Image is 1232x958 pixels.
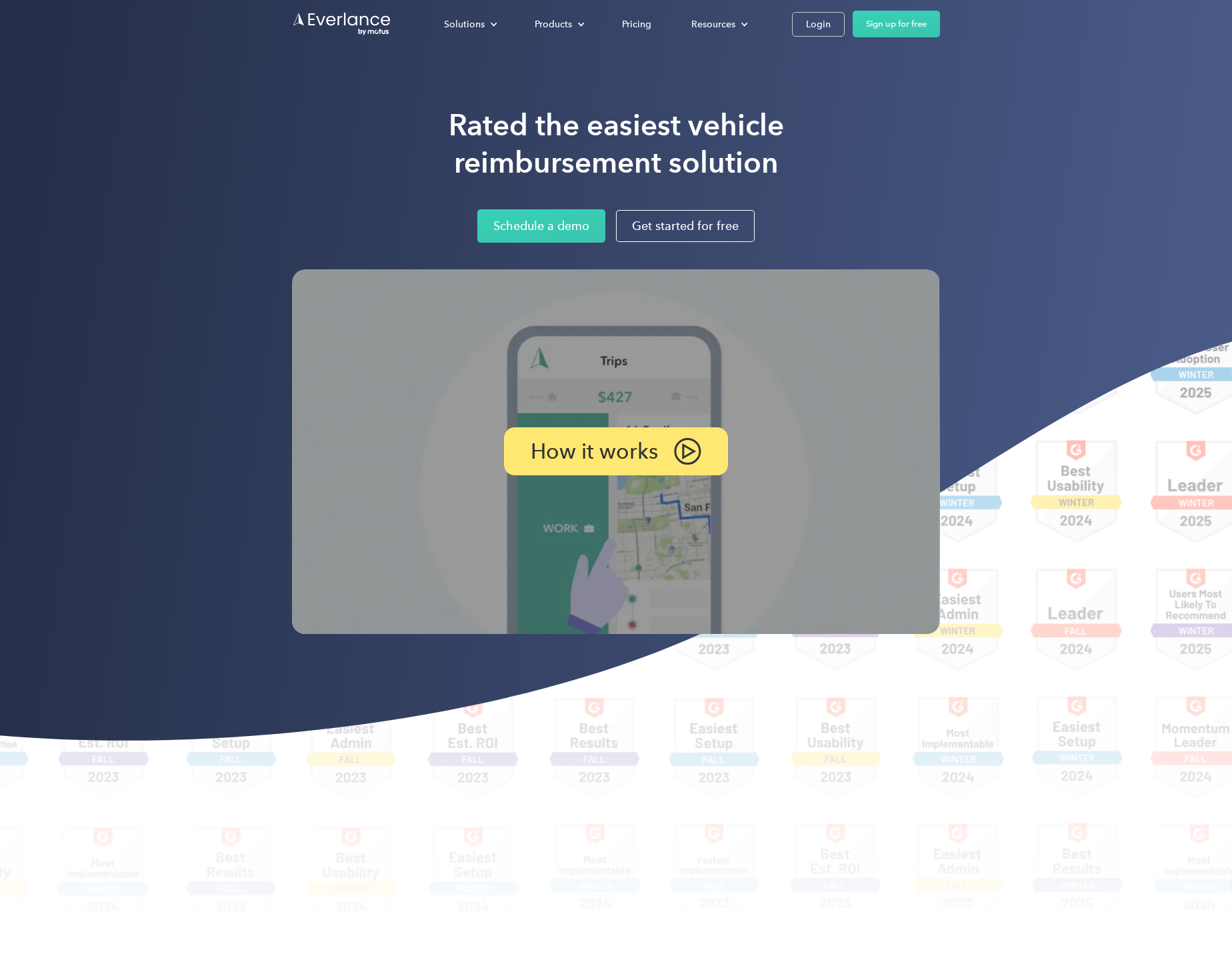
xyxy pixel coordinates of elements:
[853,11,940,37] a: Sign up for free
[449,107,784,181] h1: Rated the easiest vehicle reimbursement solution
[531,442,658,461] p: How it works
[806,16,831,33] div: Login
[622,16,651,33] div: Pricing
[691,16,735,33] div: Resources
[616,210,755,242] a: Get started for free
[609,13,665,36] a: Pricing
[535,16,572,33] div: Products
[444,16,485,33] div: Solutions
[792,12,845,37] a: Login
[292,11,392,37] a: Go to homepage
[477,209,605,243] a: Schedule a demo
